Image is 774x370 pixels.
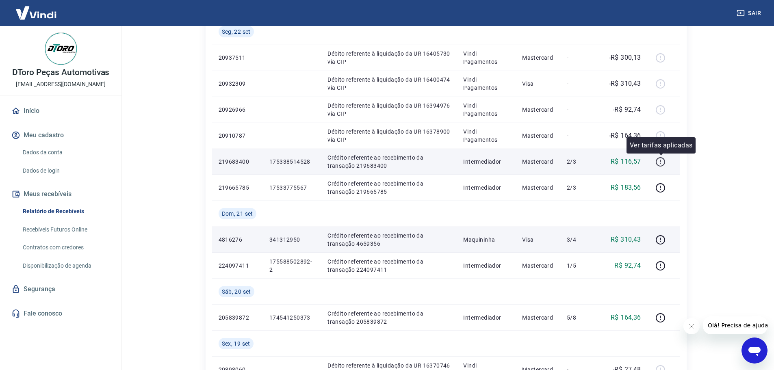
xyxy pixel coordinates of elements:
[463,128,509,144] p: Vindi Pagamentos
[522,80,554,88] p: Visa
[567,80,591,88] p: -
[327,128,450,144] p: Débito referente à liquidação da UR 16378900 via CIP
[12,68,110,77] p: DToro Peças Automotivas
[327,232,450,248] p: Crédito referente ao recebimento da transação 4659356
[219,54,256,62] p: 20937511
[219,132,256,140] p: 20910787
[683,318,700,334] iframe: Fechar mensagem
[10,102,112,120] a: Início
[614,261,641,270] p: R$ 92,74
[741,338,767,364] iframe: Botão para abrir a janela de mensagens
[522,132,554,140] p: Mastercard
[45,32,77,65] img: c76ab9b2-0c5c-4c8d-8909-67e594a7f47e.jpeg
[567,54,591,62] p: -
[219,184,256,192] p: 219665785
[5,6,68,12] span: Olá! Precisa de ajuda?
[219,262,256,270] p: 224097411
[219,106,256,114] p: 20926966
[20,144,112,161] a: Dados da conta
[269,158,314,166] p: 175338514528
[327,50,450,66] p: Débito referente à liquidação da UR 16405730 via CIP
[20,162,112,179] a: Dados de login
[327,76,450,92] p: Débito referente à liquidação da UR 16400474 via CIP
[269,257,314,274] p: 175588502892-2
[611,157,641,167] p: R$ 116,57
[327,180,450,196] p: Crédito referente ao recebimento da transação 219665785
[222,340,250,348] span: Sex, 19 set
[219,236,256,244] p: 4816276
[327,102,450,118] p: Débito referente à liquidação da UR 16394976 via CIP
[222,210,253,218] span: Dom, 21 set
[463,102,509,118] p: Vindi Pagamentos
[463,314,509,322] p: Intermediador
[611,235,641,245] p: R$ 310,43
[703,316,767,334] iframe: Mensagem da empresa
[567,184,591,192] p: 2/3
[10,185,112,203] button: Meus recebíveis
[463,158,509,166] p: Intermediador
[327,257,450,274] p: Crédito referente ao recebimento da transação 224097411
[463,76,509,92] p: Vindi Pagamentos
[522,54,554,62] p: Mastercard
[10,0,63,25] img: Vindi
[567,132,591,140] p: -
[269,314,314,322] p: 174541250373
[609,131,641,141] p: -R$ 164,36
[609,53,641,63] p: -R$ 300,13
[20,221,112,238] a: Recebíveis Futuros Online
[463,262,509,270] p: Intermediador
[522,314,554,322] p: Mastercard
[613,105,641,115] p: -R$ 92,74
[20,239,112,256] a: Contratos com credores
[630,141,692,150] p: Ver tarifas aplicadas
[611,313,641,322] p: R$ 164,36
[522,262,554,270] p: Mastercard
[222,28,251,36] span: Seg, 22 set
[16,80,106,89] p: [EMAIL_ADDRESS][DOMAIN_NAME]
[269,236,314,244] p: 341312950
[463,50,509,66] p: Vindi Pagamentos
[10,305,112,322] a: Fale conosco
[567,262,591,270] p: 1/5
[522,106,554,114] p: Mastercard
[20,257,112,274] a: Disponibilização de agenda
[222,288,251,296] span: Sáb, 20 set
[219,80,256,88] p: 20932309
[567,106,591,114] p: -
[219,158,256,166] p: 219683400
[10,280,112,298] a: Segurança
[522,158,554,166] p: Mastercard
[327,154,450,170] p: Crédito referente ao recebimento da transação 219683400
[463,184,509,192] p: Intermediador
[735,6,764,21] button: Sair
[522,184,554,192] p: Mastercard
[522,236,554,244] p: Visa
[567,158,591,166] p: 2/3
[10,126,112,144] button: Meu cadastro
[611,183,641,193] p: R$ 183,56
[463,236,509,244] p: Maquininha
[219,314,256,322] p: 205839872
[567,236,591,244] p: 3/4
[609,79,641,89] p: -R$ 310,43
[567,314,591,322] p: 5/8
[269,184,314,192] p: 17533775567
[327,309,450,326] p: Crédito referente ao recebimento da transação 205839872
[20,203,112,220] a: Relatório de Recebíveis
